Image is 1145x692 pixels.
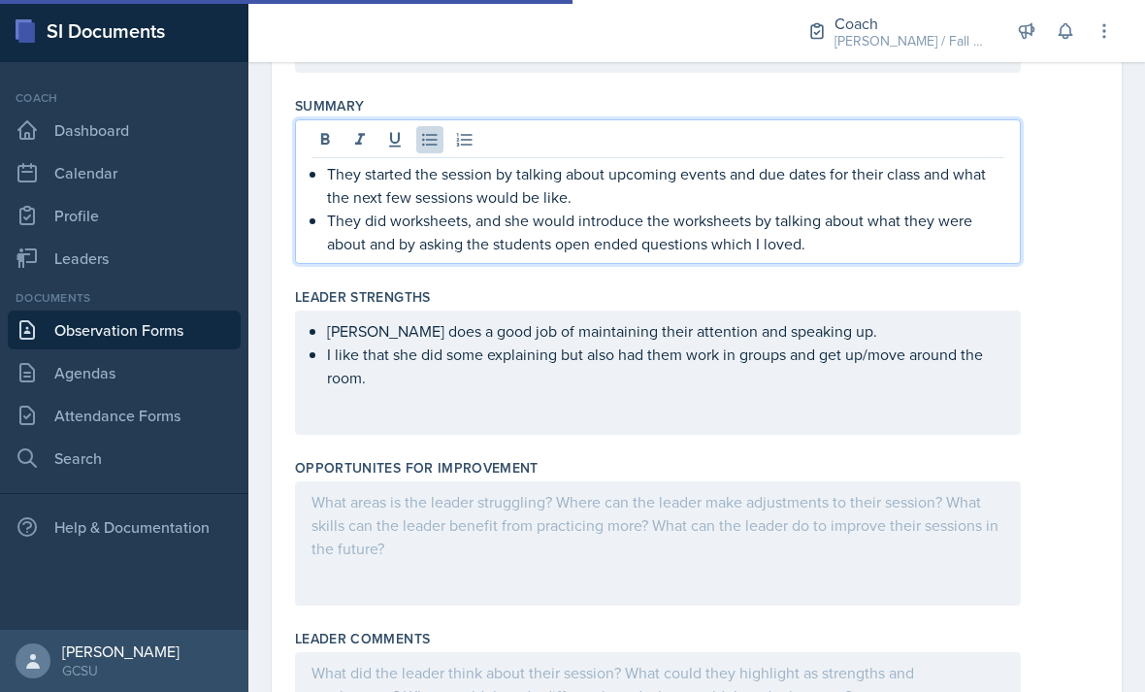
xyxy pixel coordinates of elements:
[8,439,241,478] a: Search
[8,289,241,307] div: Documents
[327,343,1004,389] p: I like that she did some explaining but also had them work in groups and get up/move around the r...
[8,153,241,192] a: Calendar
[834,31,990,51] div: [PERSON_NAME] / Fall 2025
[8,353,241,392] a: Agendas
[62,642,180,661] div: [PERSON_NAME]
[295,287,431,307] label: Leader Strengths
[295,458,539,478] label: Opportunites for Improvement
[834,12,990,35] div: Coach
[295,96,364,115] label: Summary
[327,209,1004,255] p: They did worksheets, and she would introduce the worksheets by talking about what they were about...
[8,239,241,278] a: Leaders
[8,89,241,107] div: Coach
[327,319,1004,343] p: [PERSON_NAME] does a good job of maintaining their attention and speaking up.
[327,162,1004,209] p: They started the session by talking about upcoming events and due dates for their class and what ...
[295,629,430,648] label: Leader Comments
[8,311,241,349] a: Observation Forms
[8,196,241,235] a: Profile
[8,396,241,435] a: Attendance Forms
[62,661,180,680] div: GCSU
[8,111,241,149] a: Dashboard
[8,508,241,546] div: Help & Documentation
